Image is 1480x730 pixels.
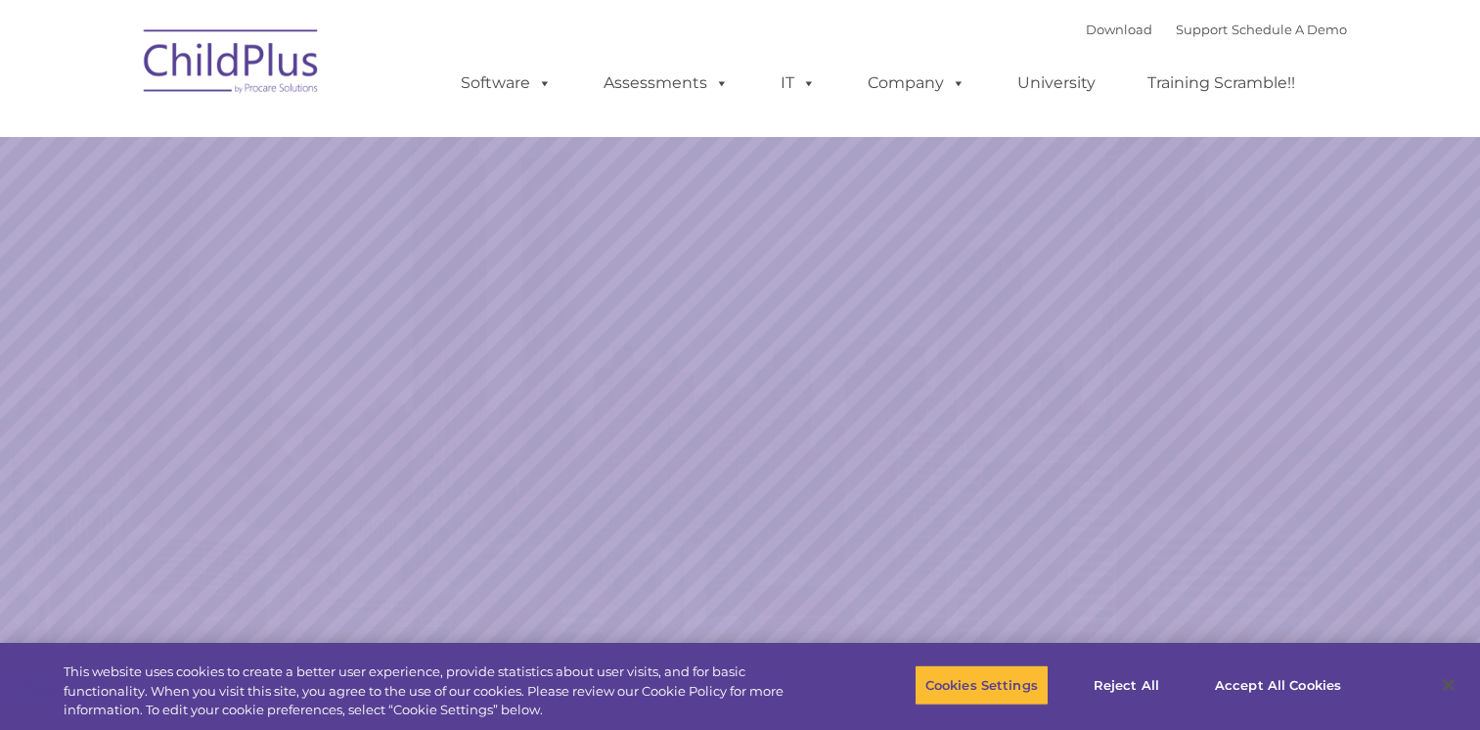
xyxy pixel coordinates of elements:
a: Software [441,64,571,103]
button: Reject All [1065,664,1188,706]
a: Learn More [1006,441,1254,507]
a: University [998,64,1115,103]
a: Training Scramble!! [1128,64,1315,103]
a: Assessments [584,64,748,103]
a: Support [1176,22,1228,37]
button: Accept All Cookies [1204,664,1352,706]
button: Close [1427,663,1470,707]
div: This website uses cookies to create a better user experience, provide statistics about user visit... [64,662,814,720]
a: Company [848,64,985,103]
font: | [1086,22,1347,37]
img: ChildPlus by Procare Solutions [134,16,330,114]
button: Cookies Settings [915,664,1049,706]
a: Schedule A Demo [1232,22,1347,37]
a: IT [761,64,835,103]
a: Download [1086,22,1152,37]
